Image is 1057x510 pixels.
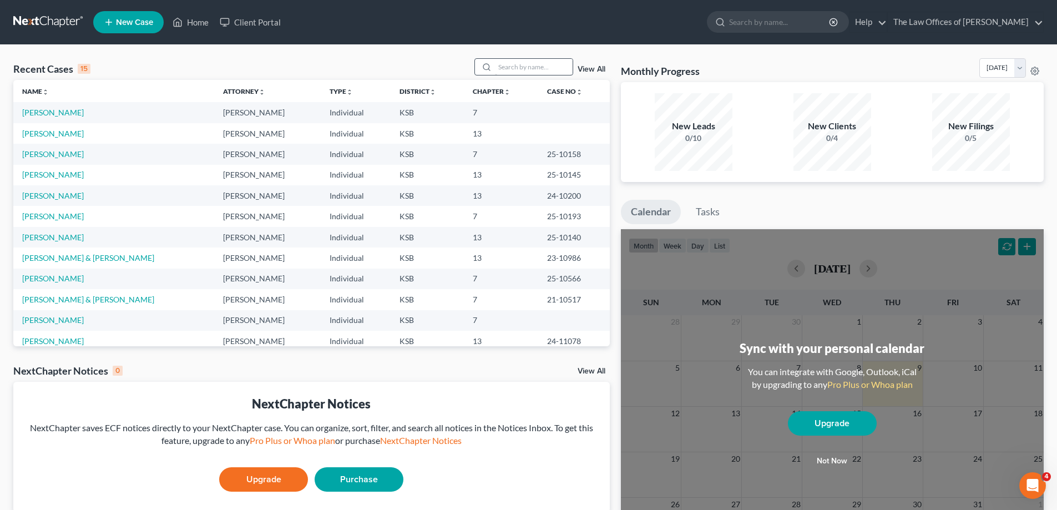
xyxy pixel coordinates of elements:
a: View All [578,367,605,375]
iframe: Intercom live chat [1019,472,1046,499]
div: 0/10 [655,133,732,144]
a: Help [849,12,887,32]
a: [PERSON_NAME] [22,274,84,283]
td: 13 [464,165,538,185]
td: KSB [391,185,464,206]
a: [PERSON_NAME] [22,233,84,242]
a: Home [167,12,214,32]
td: [PERSON_NAME] [214,165,321,185]
td: 7 [464,206,538,226]
div: 0/5 [932,133,1010,144]
td: [PERSON_NAME] [214,206,321,226]
td: KSB [391,269,464,289]
td: KSB [391,289,464,310]
a: Client Portal [214,12,286,32]
td: 13 [464,185,538,206]
td: Individual [321,289,391,310]
td: Individual [321,165,391,185]
td: [PERSON_NAME] [214,227,321,248]
a: Typeunfold_more [330,87,353,95]
button: Not now [788,450,877,472]
td: 13 [464,248,538,268]
div: NextChapter saves ECF notices directly to your NextChapter case. You can organize, sort, filter, ... [22,422,601,447]
a: Upgrade [788,411,877,436]
div: 15 [78,64,90,74]
td: Individual [321,123,391,144]
a: [PERSON_NAME] [22,191,84,200]
a: Tasks [686,200,730,224]
td: 7 [464,144,538,164]
td: [PERSON_NAME] [214,185,321,206]
div: New Filings [932,120,1010,133]
td: KSB [391,123,464,144]
a: [PERSON_NAME] [22,315,84,325]
td: KSB [391,227,464,248]
td: Individual [321,206,391,226]
a: [PERSON_NAME] [22,108,84,117]
td: 24-11078 [538,331,610,351]
div: New Clients [793,120,871,133]
td: [PERSON_NAME] [214,289,321,310]
td: [PERSON_NAME] [214,331,321,351]
div: NextChapter Notices [13,364,123,377]
span: 4 [1042,472,1051,481]
a: Purchase [315,467,403,492]
td: 25-10566 [538,269,610,289]
i: unfold_more [42,89,49,95]
td: 25-10193 [538,206,610,226]
a: [PERSON_NAME] & [PERSON_NAME] [22,253,154,262]
a: [PERSON_NAME] [22,149,84,159]
a: [PERSON_NAME] [22,129,84,138]
td: KSB [391,248,464,268]
td: 25-10158 [538,144,610,164]
td: Individual [321,185,391,206]
i: unfold_more [259,89,265,95]
i: unfold_more [576,89,583,95]
input: Search by name... [495,59,573,75]
a: [PERSON_NAME] [22,336,84,346]
td: [PERSON_NAME] [214,144,321,164]
a: [PERSON_NAME] & [PERSON_NAME] [22,295,154,304]
td: 13 [464,123,538,144]
a: NextChapter Notices [380,435,462,446]
div: Recent Cases [13,62,90,75]
td: Individual [321,269,391,289]
a: Upgrade [219,467,308,492]
td: [PERSON_NAME] [214,248,321,268]
i: unfold_more [504,89,510,95]
div: 0/4 [793,133,871,144]
a: The Law Offices of [PERSON_NAME] [888,12,1043,32]
a: [PERSON_NAME] [22,170,84,179]
a: Pro Plus or Whoa plan [250,435,335,446]
a: View All [578,65,605,73]
td: 13 [464,227,538,248]
td: 25-10145 [538,165,610,185]
td: 7 [464,310,538,331]
td: [PERSON_NAME] [214,269,321,289]
td: 24-10200 [538,185,610,206]
a: Nameunfold_more [22,87,49,95]
td: KSB [391,206,464,226]
i: unfold_more [346,89,353,95]
div: New Leads [655,120,732,133]
div: Sync with your personal calendar [740,340,924,357]
td: KSB [391,331,464,351]
td: KSB [391,144,464,164]
div: 0 [113,366,123,376]
div: You can integrate with Google, Outlook, iCal by upgrading to any [744,366,921,391]
td: 7 [464,269,538,289]
a: Attorneyunfold_more [223,87,265,95]
div: NextChapter Notices [22,395,601,412]
td: 25-10140 [538,227,610,248]
a: Calendar [621,200,681,224]
td: [PERSON_NAME] [214,123,321,144]
i: unfold_more [429,89,436,95]
td: Individual [321,227,391,248]
td: 21-10517 [538,289,610,310]
a: Case Nounfold_more [547,87,583,95]
a: Chapterunfold_more [473,87,510,95]
a: [PERSON_NAME] [22,211,84,221]
td: KSB [391,102,464,123]
a: Pro Plus or Whoa plan [827,379,913,390]
td: KSB [391,165,464,185]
